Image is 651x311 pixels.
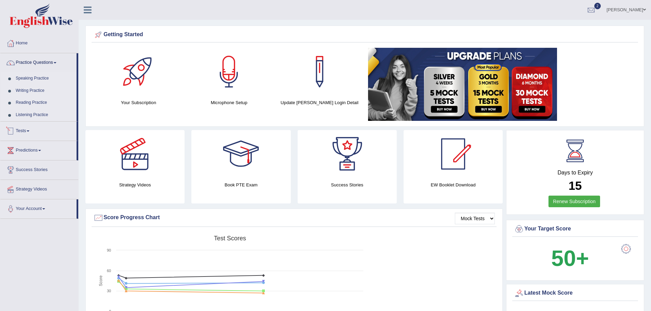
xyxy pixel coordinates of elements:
[278,99,362,106] h4: Update [PERSON_NAME] Login Detail
[107,269,111,273] text: 60
[85,181,185,188] h4: Strategy Videos
[514,224,636,234] div: Your Target Score
[107,289,111,293] text: 30
[368,48,557,121] img: small5.jpg
[98,275,103,286] tspan: Score
[569,179,582,192] b: 15
[191,181,290,188] h4: Book PTE Exam
[0,53,77,70] a: Practice Questions
[93,30,636,40] div: Getting Started
[0,141,77,158] a: Predictions
[13,72,77,85] a: Speaking Practice
[13,109,77,121] a: Listening Practice
[404,181,503,188] h4: EW Booklet Download
[13,97,77,109] a: Reading Practice
[0,122,77,139] a: Tests
[0,199,77,216] a: Your Account
[187,99,271,106] h4: Microphone Setup
[514,288,636,298] div: Latest Mock Score
[0,180,78,197] a: Strategy Videos
[93,213,495,223] div: Score Progress Chart
[551,246,589,271] b: 50+
[514,170,636,176] h4: Days to Expiry
[548,196,600,207] a: Renew Subscription
[97,99,180,106] h4: Your Subscription
[594,3,601,9] span: 2
[0,160,78,178] a: Success Stories
[0,34,78,51] a: Home
[214,235,246,242] tspan: Test scores
[107,248,111,252] text: 90
[298,181,397,188] h4: Success Stories
[13,85,77,97] a: Writing Practice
